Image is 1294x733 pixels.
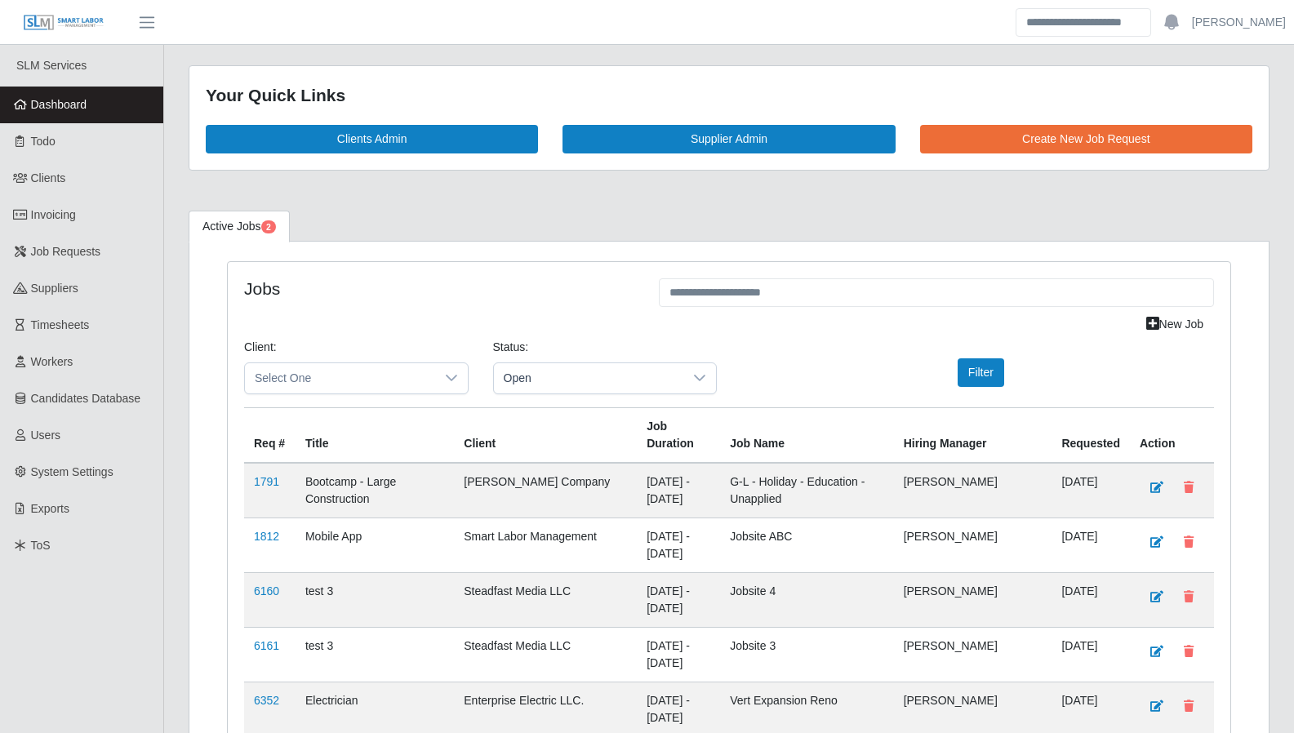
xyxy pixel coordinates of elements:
[16,59,87,72] span: SLM Services
[254,639,279,652] a: 6161
[894,518,1052,572] td: [PERSON_NAME]
[894,627,1052,682] td: [PERSON_NAME]
[454,518,637,572] td: Smart Labor Management
[958,358,1004,387] button: Filter
[894,572,1052,627] td: [PERSON_NAME]
[454,407,637,463] th: Client
[720,518,893,572] td: Jobsite ABC
[31,98,87,111] span: Dashboard
[920,125,1252,153] a: Create New Job Request
[31,539,51,552] span: ToS
[296,518,454,572] td: Mobile App
[894,463,1052,518] td: [PERSON_NAME]
[244,339,277,356] label: Client:
[31,135,56,148] span: Todo
[563,125,895,153] a: Supplier Admin
[31,429,61,442] span: Users
[31,282,78,295] span: Suppliers
[1130,407,1214,463] th: Action
[245,363,435,393] span: Select One
[720,407,893,463] th: Job Name
[720,572,893,627] td: Jobsite 4
[1052,518,1130,572] td: [DATE]
[31,465,113,478] span: System Settings
[296,627,454,682] td: test 3
[31,208,76,221] span: Invoicing
[189,211,290,242] a: Active Jobs
[454,463,637,518] td: [PERSON_NAME] Company
[206,125,538,153] a: Clients Admin
[31,318,90,331] span: Timesheets
[720,627,893,682] td: Jobsite 3
[23,14,104,32] img: SLM Logo
[296,572,454,627] td: test 3
[31,245,101,258] span: Job Requests
[637,572,720,627] td: [DATE] - [DATE]
[1052,463,1130,518] td: [DATE]
[1016,8,1151,37] input: Search
[1136,310,1214,339] a: New Job
[244,278,634,299] h4: Jobs
[296,407,454,463] th: Title
[31,502,69,515] span: Exports
[1052,627,1130,682] td: [DATE]
[454,572,637,627] td: Steadfast Media LLC
[637,627,720,682] td: [DATE] - [DATE]
[720,463,893,518] td: G-L - Holiday - Education - Unapplied
[254,530,279,543] a: 1812
[1192,14,1286,31] a: [PERSON_NAME]
[254,584,279,598] a: 6160
[494,363,684,393] span: Open
[244,407,296,463] th: Req #
[454,627,637,682] td: Steadfast Media LLC
[31,171,66,184] span: Clients
[296,463,454,518] td: Bootcamp - Large Construction
[31,355,73,368] span: Workers
[637,463,720,518] td: [DATE] - [DATE]
[493,339,529,356] label: Status:
[31,392,141,405] span: Candidates Database
[1052,572,1130,627] td: [DATE]
[1052,407,1130,463] th: Requested
[254,694,279,707] a: 6352
[254,475,279,488] a: 1791
[894,407,1052,463] th: Hiring Manager
[637,407,720,463] th: Job Duration
[637,518,720,572] td: [DATE] - [DATE]
[261,220,276,233] span: Pending Jobs
[206,82,1252,109] div: Your Quick Links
